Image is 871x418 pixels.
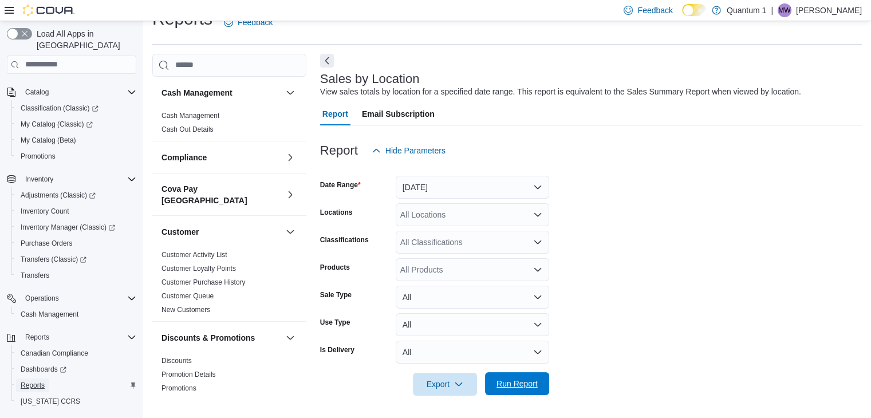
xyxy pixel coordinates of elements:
[21,223,115,232] span: Inventory Manager (Classic)
[16,236,77,250] a: Purchase Orders
[16,378,49,392] a: Reports
[16,220,136,234] span: Inventory Manager (Classic)
[533,210,542,219] button: Open list of options
[161,125,214,134] span: Cash Out Details
[16,220,120,234] a: Inventory Manager (Classic)
[161,125,214,133] a: Cash Out Details
[21,120,93,129] span: My Catalog (Classic)
[16,204,74,218] a: Inventory Count
[2,290,141,306] button: Operations
[322,102,348,125] span: Report
[320,54,334,68] button: Next
[396,286,549,309] button: All
[320,72,420,86] h3: Sales by Location
[320,208,353,217] label: Locations
[161,87,281,98] button: Cash Management
[283,86,297,100] button: Cash Management
[16,133,136,147] span: My Catalog (Beta)
[25,88,49,97] span: Catalog
[21,172,136,186] span: Inventory
[11,377,141,393] button: Reports
[161,152,207,163] h3: Compliance
[11,361,141,377] a: Dashboards
[161,226,281,238] button: Customer
[21,271,49,280] span: Transfers
[21,381,45,390] span: Reports
[362,102,435,125] span: Email Subscription
[21,310,78,319] span: Cash Management
[152,248,306,321] div: Customer
[16,133,81,147] a: My Catalog (Beta)
[320,263,350,272] label: Products
[320,144,358,157] h3: Report
[11,235,141,251] button: Purchase Orders
[396,341,549,364] button: All
[778,3,791,17] div: Michael Wuest
[16,346,93,360] a: Canadian Compliance
[16,269,136,282] span: Transfers
[727,3,766,17] p: Quantum 1
[21,85,136,99] span: Catalog
[11,251,141,267] a: Transfers (Classic)
[283,331,297,345] button: Discounts & Promotions
[21,207,69,216] span: Inventory Count
[11,148,141,164] button: Promotions
[367,139,450,162] button: Hide Parameters
[161,305,210,314] span: New Customers
[161,265,236,273] a: Customer Loyalty Points
[16,307,83,321] a: Cash Management
[21,330,54,344] button: Reports
[2,329,141,345] button: Reports
[152,354,306,400] div: Discounts & Promotions
[16,101,136,115] span: Classification (Classic)
[161,87,232,98] h3: Cash Management
[21,191,96,200] span: Adjustments (Classic)
[161,292,214,300] a: Customer Queue
[161,291,214,301] span: Customer Queue
[16,149,136,163] span: Promotions
[161,183,281,206] button: Cova Pay [GEOGRAPHIC_DATA]
[25,175,53,184] span: Inventory
[2,84,141,100] button: Catalog
[11,203,141,219] button: Inventory Count
[16,149,60,163] a: Promotions
[320,318,350,327] label: Use Type
[16,204,136,218] span: Inventory Count
[238,17,273,28] span: Feedback
[778,3,790,17] span: MW
[161,332,255,344] h3: Discounts & Promotions
[11,116,141,132] a: My Catalog (Classic)
[16,188,100,202] a: Adjustments (Classic)
[161,264,236,273] span: Customer Loyalty Points
[32,28,136,51] span: Load All Apps in [GEOGRAPHIC_DATA]
[385,145,446,156] span: Hide Parameters
[161,278,246,287] span: Customer Purchase History
[219,11,277,34] a: Feedback
[16,378,136,392] span: Reports
[21,291,136,305] span: Operations
[320,180,361,190] label: Date Range
[161,226,199,238] h3: Customer
[16,346,136,360] span: Canadian Compliance
[21,255,86,264] span: Transfers (Classic)
[11,306,141,322] button: Cash Management
[16,117,97,131] a: My Catalog (Classic)
[485,372,549,395] button: Run Report
[161,370,216,379] span: Promotion Details
[11,132,141,148] button: My Catalog (Beta)
[25,333,49,342] span: Reports
[533,238,542,247] button: Open list of options
[771,3,773,17] p: |
[161,278,246,286] a: Customer Purchase History
[320,290,352,299] label: Sale Type
[21,365,66,374] span: Dashboards
[420,373,470,396] span: Export
[16,362,71,376] a: Dashboards
[637,5,672,16] span: Feedback
[16,253,136,266] span: Transfers (Classic)
[16,362,136,376] span: Dashboards
[413,373,477,396] button: Export
[161,357,192,365] a: Discounts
